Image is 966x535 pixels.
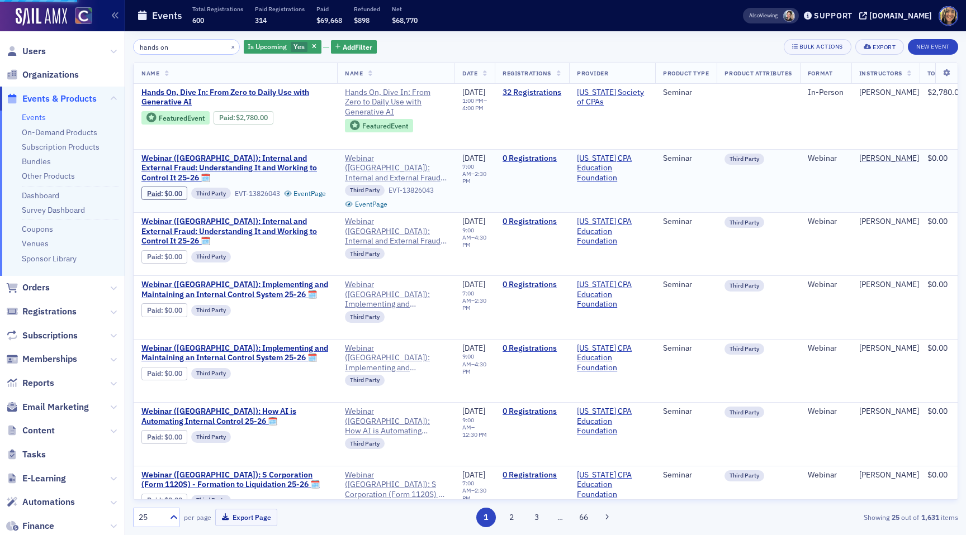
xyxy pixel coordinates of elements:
a: [PERSON_NAME] [859,343,919,354]
button: Export Page [215,509,277,526]
a: 0 Registrations [503,217,561,227]
a: Webinar ([GEOGRAPHIC_DATA]): Internal and External Fraud: Understanding It and Working to Control... [141,154,329,183]
span: : [147,189,164,198]
span: Viewing [749,12,778,20]
a: SailAMX [16,8,67,26]
span: Is Upcoming [248,42,287,51]
span: 600 [192,16,204,25]
span: Profile [939,6,958,26]
button: AddFilter [331,40,377,54]
a: Orders [6,281,50,294]
time: 2:30 PM [462,297,486,312]
a: Users [6,45,46,58]
a: Organizations [6,69,79,81]
span: $68,770 [392,16,418,25]
strong: 25 [889,512,901,522]
div: [PERSON_NAME] [859,154,919,164]
div: Third Party [724,343,764,355]
time: 7:00 AM [462,163,474,178]
div: Paid: 0 - $0 [141,250,187,264]
div: Webinar [808,280,844,290]
p: Net [392,5,418,13]
div: Yes [244,40,321,54]
div: Export [873,44,896,50]
a: View Homepage [67,7,92,26]
a: Coupons [22,224,53,234]
div: – [462,480,487,501]
a: Automations [6,496,75,508]
div: Paid: 0 - $0 [141,494,187,507]
a: Events [22,112,46,122]
div: Paid: 0 - $0 [141,430,187,443]
a: [US_STATE] CPA Education Foundation [577,280,647,309]
a: Tasks [6,448,46,461]
span: California CPA Education Foundation [577,343,647,373]
span: Registrations [503,69,551,77]
a: 0 Registrations [503,407,561,417]
span: Webinar (CA): Implementing and Maintaining an Internal Control System 25-26 🗓 [345,343,447,373]
div: Third Party [191,305,231,316]
button: 2 [501,508,521,527]
span: 314 [255,16,267,25]
span: $0.00 [164,496,182,504]
a: [US_STATE] Society of CPAs [577,88,647,107]
a: Webinar ([GEOGRAPHIC_DATA]): Implementing and Maintaining an Internal Control System 25-26 🗓 [345,280,447,309]
a: Venues [22,238,49,249]
div: [DOMAIN_NAME] [869,11,932,21]
div: Third Party [724,154,764,165]
a: Webinar ([GEOGRAPHIC_DATA]): S Corporation (Form 1120S) - Formation to Liquidation 25-26 🗓 [141,470,329,490]
span: $0.00 [927,406,948,416]
a: Webinar ([GEOGRAPHIC_DATA]): Implementing and Maintaining an Internal Control System 25-26 🗓 [141,280,329,299]
span: $2,780.00 [236,113,268,122]
a: Memberships [6,353,77,365]
a: Paid [147,496,161,504]
span: : [147,369,164,378]
span: Webinar (CA): Implementing and Maintaining an Internal Control System 25-26 🗓 [141,343,329,363]
a: Paid [147,369,161,378]
span: E-Learning [22,472,66,485]
button: 3 [527,508,547,527]
p: Refunded [354,5,380,13]
a: 0 Registrations [503,280,561,290]
span: Reports [22,377,54,389]
div: Support [814,11,853,21]
p: Total Registrations [192,5,243,13]
strong: 1,631 [919,512,941,522]
div: Seminar [663,217,709,227]
span: [DATE] [462,216,485,226]
div: Paid: 0 - $0 [141,187,187,200]
span: Yes [293,42,305,51]
div: Seminar [663,88,709,98]
time: 4:00 PM [462,104,484,112]
div: Featured Event [141,111,210,125]
div: Third Party [724,470,764,481]
span: $2,780.00 [927,87,963,97]
div: Third Party [191,188,231,199]
a: Hands On, Dive In: From Zero to Daily Use with Generative AI [141,88,329,107]
h1: Events [152,9,182,22]
span: $0.00 [164,369,182,378]
span: Product Type [663,69,709,77]
div: Seminar [663,154,709,164]
button: New Event [908,39,958,55]
span: [DATE] [462,470,485,480]
div: Featured Event [362,123,408,129]
div: [PERSON_NAME] [859,470,919,480]
a: Subscription Products [22,142,100,152]
div: Paid: 0 - $0 [141,303,187,317]
span: Subscriptions [22,329,78,342]
div: EVT-13826043 [235,189,280,198]
div: [PERSON_NAME] [859,88,919,98]
time: 2:30 PM [462,170,486,185]
a: Subscriptions [6,329,78,342]
span: $0.00 [927,279,948,289]
a: [US_STATE] CPA Education Foundation [577,217,647,246]
a: E-Learning [6,472,66,485]
div: Third Party [191,368,231,379]
label: per page [184,512,211,522]
span: Webinar (CA): Internal and External Fraud: Understanding It and Working to Control It 25-26 🗓 [345,154,447,183]
div: Seminar [663,407,709,417]
div: Showing out of items [691,512,958,522]
div: Featured Event [159,115,205,121]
